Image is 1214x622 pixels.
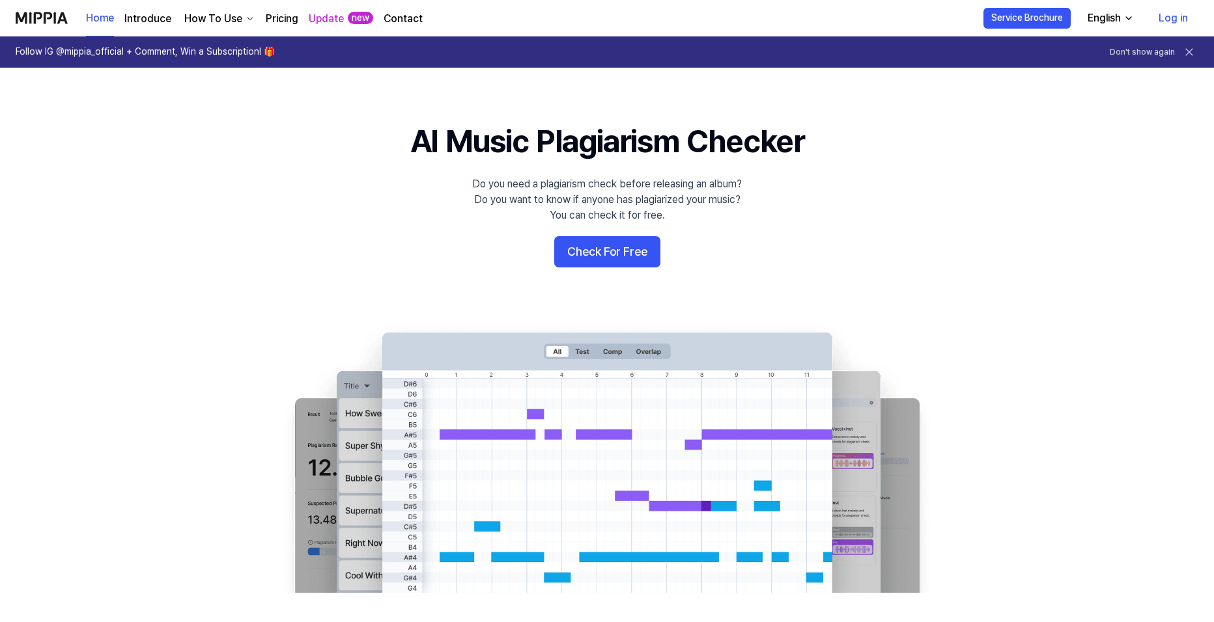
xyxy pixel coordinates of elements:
[983,8,1071,29] button: Service Brochure
[1110,47,1175,58] button: Don't show again
[554,236,660,267] button: Check For Free
[309,11,344,27] a: Update
[16,46,275,59] h1: Follow IG @mippia_official + Comment, Win a Subscription! 🎁
[1085,10,1123,26] div: English
[266,11,298,27] a: Pricing
[348,12,373,25] div: new
[410,120,804,163] h1: AI Music Plagiarism Checker
[268,319,946,593] img: main Image
[182,11,255,27] button: How To Use
[384,11,423,27] a: Contact
[124,11,171,27] a: Introduce
[182,11,245,27] div: How To Use
[1077,5,1142,31] button: English
[86,1,114,36] a: Home
[472,176,742,223] div: Do you need a plagiarism check before releasing an album? Do you want to know if anyone has plagi...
